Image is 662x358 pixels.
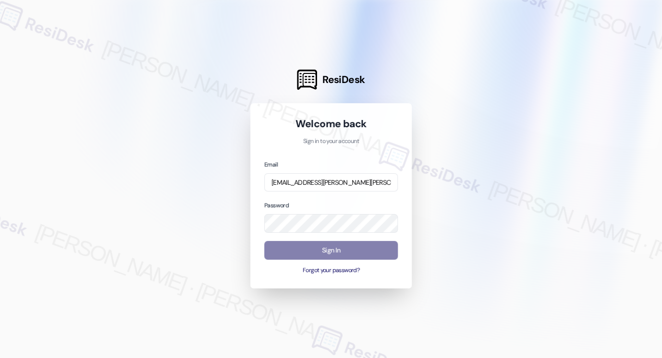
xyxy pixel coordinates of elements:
label: Email [264,161,278,168]
p: Sign in to your account [264,137,398,146]
img: ResiDesk Logo [297,70,317,90]
button: Sign In [264,241,398,260]
span: ResiDesk [322,73,365,86]
h1: Welcome back [264,117,398,131]
input: name@example.com [264,173,398,192]
label: Password [264,202,289,209]
button: Forgot your password? [264,266,398,275]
